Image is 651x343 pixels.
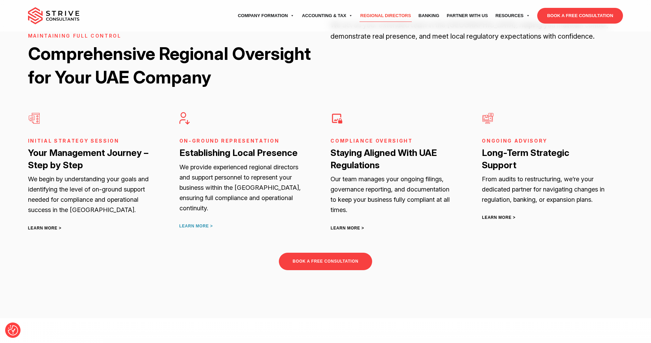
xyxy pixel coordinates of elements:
[28,147,148,170] strong: Your Management Journey – Step by Step
[28,226,62,230] a: LEARN MORE >
[537,8,623,24] a: BOOK A FREE CONSULTATION
[179,147,298,158] strong: Establishing Local Presence
[28,7,79,24] img: main-logo.svg
[443,6,491,25] a: Partner with Us
[298,6,356,25] a: Accounting & Tax
[415,6,443,25] a: Banking
[492,6,534,25] a: Resources
[356,6,415,25] a: Regional Directors
[179,224,213,228] a: LEARN MORE >
[330,138,412,144] strong: Compliance Oversight
[28,174,151,215] p: We begin by understanding your goals and identifying the level of on-ground support needed for co...
[330,174,453,215] p: Our team manages your ongoing filings, governance reporting, and documentation to keep your busin...
[330,226,364,230] a: LEARN MORE >
[482,174,605,205] p: From audits to restructuring, we’re your dedicated partner for navigating changes in regulation, ...
[28,33,321,39] h6: MAINTAINING FULL CONTROL
[179,162,302,213] p: We provide experienced regional directors and support personnel to represent your business within...
[279,253,372,270] a: BOOK A FREE CONSULTATION
[482,147,569,170] strong: Long-Term Strategic Support
[234,6,298,25] a: Company Formation
[28,43,311,88] strong: Comprehensive Regional Oversight for Your UAE Company
[330,147,437,170] strong: Staying Aligned With UAE Regulations
[8,325,18,335] button: Consent Preferences
[482,138,547,144] strong: Ongoing Advisory
[179,138,280,144] strong: On-Ground Representation
[28,138,119,144] strong: Initial Strategy Session
[482,215,515,220] a: LEARN MORE >
[8,325,18,335] img: Revisit consent button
